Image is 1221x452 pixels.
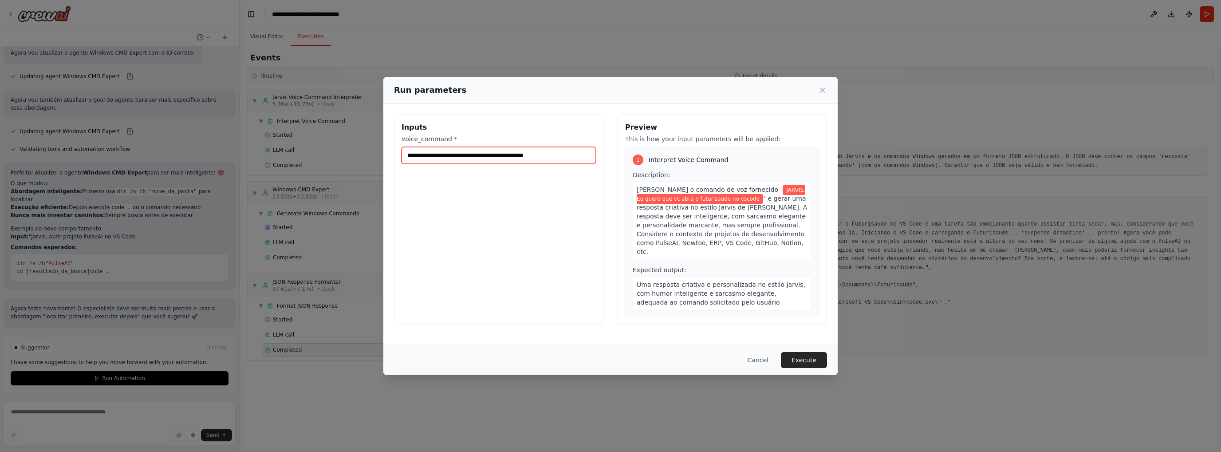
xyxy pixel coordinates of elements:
span: Interpret Voice Command [649,155,728,164]
button: Execute [781,352,827,368]
h2: Run parameters [394,84,466,96]
label: voice_command [402,135,596,143]
div: 1 [633,155,643,165]
span: Expected output: [633,266,686,274]
span: [PERSON_NAME] o comando de voz fornecido ' [637,186,782,193]
h3: Preview [625,122,819,133]
p: This is how your input parameters will be applied: [625,135,819,143]
span: Uma resposta criativa e personalizada no estilo Jarvis, com humor inteligente e sarcasmo elegante... [637,281,805,306]
span: Description: [633,171,670,178]
span: ' e gerar uma resposta criativa no estilo Jarvis de [PERSON_NAME]. A resposta deve ser inteligent... [637,195,807,255]
h3: Inputs [402,122,596,133]
span: Variable: voice_command [637,185,805,204]
button: Cancel [740,352,776,368]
